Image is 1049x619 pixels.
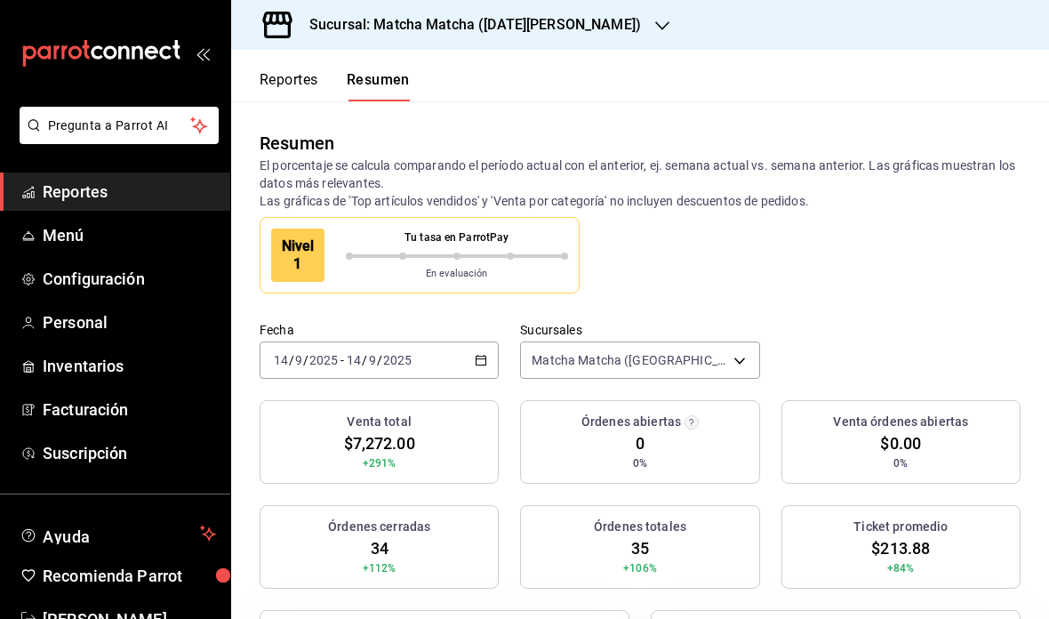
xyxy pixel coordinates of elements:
[887,560,915,576] span: +84%
[43,267,216,291] span: Configuración
[347,413,411,431] h3: Venta total
[260,71,410,101] div: navigation tabs
[346,267,569,282] p: En evaluación
[43,523,193,544] span: Ayuda
[48,117,191,135] span: Pregunta a Parrot AI
[260,324,499,336] label: Fecha
[893,455,908,471] span: 0%
[623,560,657,576] span: +106%
[363,455,396,471] span: +291%
[340,353,344,367] span: -
[308,353,339,367] input: ----
[636,431,645,455] span: 0
[12,129,219,148] a: Pregunta a Parrot AI
[382,353,412,367] input: ----
[581,413,681,431] h3: Órdenes abiertas
[20,107,219,144] button: Pregunta a Parrot AI
[368,353,377,367] input: --
[289,353,294,367] span: /
[346,353,362,367] input: --
[43,564,216,588] span: Recomienda Parrot
[43,180,216,204] span: Reportes
[377,353,382,367] span: /
[196,46,210,60] button: open_drawer_menu
[363,560,396,576] span: +112%
[260,71,318,101] button: Reportes
[371,536,388,560] span: 34
[43,441,216,465] span: Suscripción
[362,353,367,367] span: /
[303,353,308,367] span: /
[346,229,569,245] p: Tu tasa en ParrotPay
[43,223,216,247] span: Menú
[328,518,430,536] h3: Órdenes cerradas
[532,351,726,369] span: Matcha Matcha ([GEOGRAPHIC_DATA][PERSON_NAME])
[633,455,647,471] span: 0%
[271,229,324,282] div: Nivel 1
[520,324,759,336] label: Sucursales
[43,354,216,378] span: Inventarios
[880,431,921,455] span: $0.00
[260,130,334,157] div: Resumen
[294,353,303,367] input: --
[833,413,968,431] h3: Venta órdenes abiertas
[295,14,641,36] h3: Sucursal: Matcha Matcha ([DATE][PERSON_NAME])
[347,71,410,101] button: Resumen
[344,431,415,455] span: $7,272.00
[43,310,216,334] span: Personal
[631,536,649,560] span: 35
[260,157,1021,210] p: El porcentaje se calcula comparando el período actual con el anterior, ej. semana actual vs. sema...
[871,536,930,560] span: $213.88
[273,353,289,367] input: --
[853,518,948,536] h3: Ticket promedio
[43,398,216,422] span: Facturación
[594,518,686,536] h3: Órdenes totales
